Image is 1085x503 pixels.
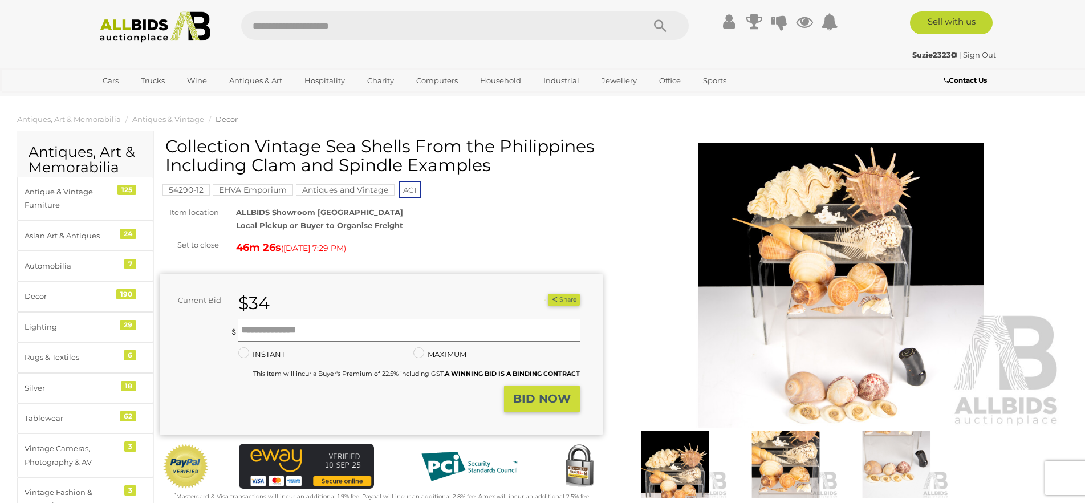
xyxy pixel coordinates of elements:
span: ( ) [281,244,346,253]
div: Rugs & Textiles [25,351,119,364]
div: 125 [117,185,136,195]
a: Cars [95,71,126,90]
mark: EHVA Emporium [213,184,293,196]
a: [GEOGRAPHIC_DATA] [95,90,191,109]
div: 29 [120,320,136,330]
a: Decor [216,115,238,124]
a: Tablewear 62 [17,403,153,433]
a: Charity [360,71,401,90]
a: Wine [180,71,214,90]
div: Item location [151,206,227,219]
a: Decor 190 [17,281,153,311]
button: BID NOW [504,386,580,412]
a: Antique & Vintage Furniture 125 [17,177,153,221]
img: Collection Vintage Sea Shells From the Philippines Including Clam and Spindle Examples [620,143,1063,428]
strong: $34 [238,293,270,314]
img: Secured by Rapid SSL [556,444,602,489]
a: Antiques & Vintage [132,115,204,124]
a: Vintage Cameras, Photography & AV 3 [17,433,153,477]
a: Sell with us [910,11,993,34]
h2: Antiques, Art & Memorabilia [29,144,142,176]
div: Decor [25,290,119,303]
div: 6 [124,350,136,360]
button: Share [548,294,579,306]
a: 54290-12 [162,185,210,194]
strong: ALLBIDS Showroom [GEOGRAPHIC_DATA] [236,208,403,217]
a: Computers [409,71,465,90]
div: Asian Art & Antiques [25,229,119,242]
strong: Suzie2323 [912,50,957,59]
a: Suzie2323 [912,50,959,59]
button: Search [632,11,689,40]
mark: 54290-12 [162,184,210,196]
img: PCI DSS compliant [412,444,526,489]
div: 7 [124,259,136,269]
strong: 46m 26s [236,241,281,254]
a: Sports [696,71,734,90]
a: Silver 18 [17,373,153,403]
span: | [959,50,961,59]
a: Trucks [133,71,172,90]
div: Current Bid [160,294,230,307]
span: [DATE] 7:29 PM [283,243,344,253]
img: Collection Vintage Sea Shells From the Philippines Including Clam and Spindle Examples [623,431,728,498]
img: Collection Vintage Sea Shells From the Philippines Including Clam and Spindle Examples [844,431,949,498]
a: Industrial [536,71,587,90]
img: Official PayPal Seal [162,444,209,489]
div: Antique & Vintage Furniture [25,185,119,212]
li: Unwatch this item [535,294,546,306]
a: Antiques, Art & Memorabilia [17,115,121,124]
label: MAXIMUM [413,348,466,361]
div: Tablewear [25,412,119,425]
small: Mastercard & Visa transactions will incur an additional 1.9% fee. Paypal will incur an additional... [174,493,590,500]
span: ACT [399,181,421,198]
div: Set to close [151,238,227,251]
div: 190 [116,289,136,299]
img: Collection Vintage Sea Shells From the Philippines Including Clam and Spindle Examples [733,431,838,498]
div: 3 [124,441,136,452]
a: Sign Out [963,50,996,59]
label: INSTANT [238,348,285,361]
div: 24 [120,229,136,239]
div: Automobilia [25,259,119,273]
a: Hospitality [297,71,352,90]
a: Automobilia 7 [17,251,153,281]
strong: Local Pickup or Buyer to Organise Freight [236,221,403,230]
b: Contact Us [944,76,987,84]
img: Allbids.com.au [94,11,217,43]
a: Household [473,71,529,90]
h1: Collection Vintage Sea Shells From the Philippines Including Clam and Spindle Examples [165,137,600,175]
b: A WINNING BID IS A BINDING CONTRACT [445,370,580,378]
a: Rugs & Textiles 6 [17,342,153,372]
div: 62 [120,411,136,421]
strong: BID NOW [513,392,571,405]
a: Contact Us [944,74,990,87]
a: Antiques & Art [222,71,290,90]
mark: Antiques and Vintage [296,184,395,196]
div: Silver [25,382,119,395]
a: Lighting 29 [17,312,153,342]
a: Asian Art & Antiques 24 [17,221,153,251]
div: 3 [124,485,136,496]
div: Vintage Cameras, Photography & AV [25,442,119,469]
div: Lighting [25,321,119,334]
a: Antiques and Vintage [296,185,395,194]
small: This Item will incur a Buyer's Premium of 22.5% including GST. [253,370,580,378]
a: Office [652,71,688,90]
a: Jewellery [594,71,644,90]
img: eWAY Payment Gateway [239,444,374,489]
a: EHVA Emporium [213,185,293,194]
div: 18 [121,381,136,391]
